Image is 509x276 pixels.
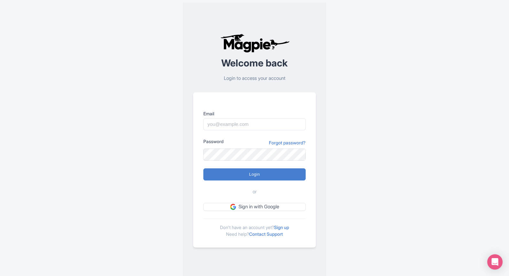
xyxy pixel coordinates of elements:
[193,75,316,82] p: Login to access your account
[203,203,306,211] a: Sign in with Google
[487,254,503,270] div: Open Intercom Messenger
[219,34,291,53] img: logo-ab69f6fb50320c5b225c76a69d11143b.png
[203,118,306,130] input: you@example.com
[193,58,316,68] h2: Welcome back
[203,168,306,180] input: Login
[249,231,283,237] a: Contact Support
[203,110,306,117] label: Email
[274,225,289,230] a: Sign up
[203,138,223,145] label: Password
[269,139,306,146] a: Forgot password?
[203,218,306,237] div: Don't have an account yet? Need help?
[253,188,257,195] span: or
[230,204,236,210] img: google.svg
